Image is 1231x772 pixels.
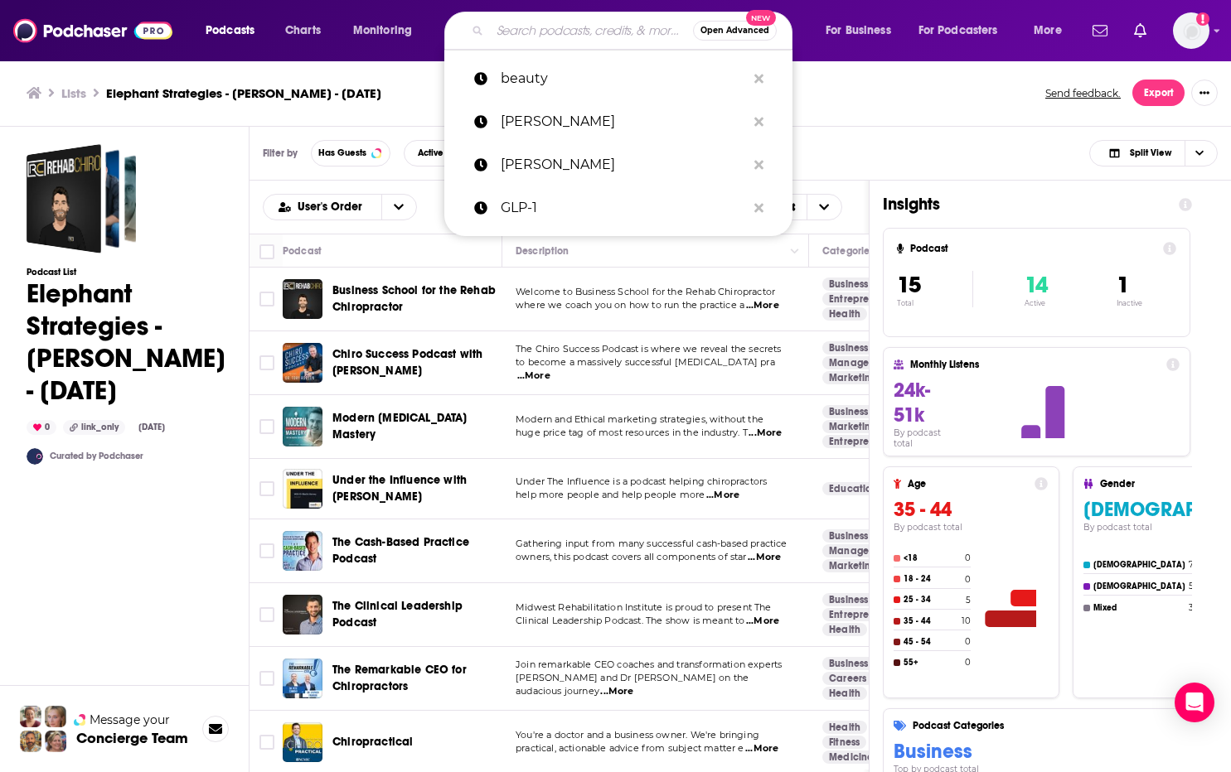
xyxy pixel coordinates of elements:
span: Chiropractical [332,735,413,749]
span: 24k-51k [894,378,930,427]
span: Toggle select row [259,735,274,750]
a: Marketing [822,371,884,384]
img: Modern Chiropractic Mastery [283,407,322,446]
a: Under the Influence with [PERSON_NAME] [332,472,497,505]
span: ...More [746,615,779,628]
a: [PERSON_NAME] [444,143,792,186]
span: huge price tag of most resources in the industry. T [516,427,748,438]
a: Show notifications dropdown [1086,17,1114,45]
button: open menu [381,195,416,220]
span: ...More [706,489,739,502]
button: Export [1132,80,1185,106]
button: open menu [264,201,381,213]
h3: Podcast List [27,267,225,277]
span: Toggle select row [259,671,274,686]
h4: 5 [1189,581,1194,591]
img: User Profile [1173,12,1209,49]
h2: Choose List sort [263,194,417,220]
a: Marketing [822,559,884,572]
span: Business School for the Rehab Chiropractor [332,283,496,314]
span: User's Order [298,201,368,213]
button: Column Actions [785,241,805,261]
span: ...More [748,551,781,564]
span: ...More [745,742,778,755]
span: ...More [746,299,779,312]
img: ConnectPod [27,448,43,465]
a: Health [822,307,867,321]
button: Show More Button [1191,80,1218,106]
p: Total [897,299,972,307]
h2: Choose View [1089,140,1218,166]
a: Podchaser - Follow, Share and Rate Podcasts [13,15,172,46]
svg: Add a profile image [1196,12,1209,26]
a: Curated by Podchaser [50,451,143,461]
div: Podcast [283,241,322,261]
a: Health [822,623,867,636]
span: [PERSON_NAME] and Dr [PERSON_NAME] on the audacious journey [516,672,749,697]
h4: Podcast [910,243,1156,254]
button: open menu [1022,17,1083,44]
h4: 0 [965,574,971,585]
a: Fitness [822,736,866,749]
h4: 35 - 44 [904,616,958,626]
div: Description [516,241,569,261]
span: Clinical Leadership Podcast. The show is meant to [516,615,744,626]
a: Business [822,529,875,543]
img: Jules Profile [45,706,66,727]
button: Show profile menu [1173,12,1209,49]
a: Business School for the Rehab Chiropractor [332,282,497,316]
a: Charts [274,17,331,44]
img: The Remarkable CEO for Chiropractors [283,659,322,698]
a: Business [822,405,875,418]
h4: 0 [965,552,971,563]
img: The Clinical Leadership Podcast [283,595,322,634]
span: Gathering input from many successful cash-based practice [516,538,788,549]
a: beauty [444,57,792,100]
span: Toggle select row [259,355,274,370]
div: Categories [822,241,874,261]
a: Careers [822,672,873,685]
span: Charts [285,19,321,42]
span: You're a doctor and a business owner. We're bringing [516,729,759,741]
p: dave asprey [501,143,746,186]
span: For Podcasters [918,19,998,42]
span: Join remarkable CEO coaches and transformation experts [516,659,782,670]
span: ...More [600,685,633,698]
h4: 7 [1189,559,1194,570]
span: Monitoring [353,19,412,42]
h4: 3 [1189,602,1194,613]
a: Business [822,277,875,291]
span: Toggle select row [259,607,274,622]
a: Health [822,687,867,700]
button: open menu [194,17,276,44]
a: [PERSON_NAME] [444,100,792,143]
a: Business [822,657,875,670]
span: Logged in as Gagehuber [1173,12,1209,49]
div: 0 [27,420,56,435]
img: The Cash-Based Practice Podcast [283,531,322,571]
a: The Clinical Leadership Podcast [332,598,497,631]
a: Lists [61,85,86,101]
a: Entrepreneur [822,608,897,621]
span: Modern [MEDICAL_DATA] Mastery [332,411,468,441]
h4: Mixed [1093,603,1185,613]
h4: 0 [965,657,971,668]
p: mel [501,100,746,143]
h4: By podcast total [894,522,1048,533]
span: 14 [1025,271,1048,299]
p: Inactive [1117,299,1142,307]
a: Management [822,356,899,369]
img: Under the Influence with Martin Harvey [283,469,322,509]
h3: 35 - 44 [894,497,1048,522]
h4: 45 - 54 [904,637,962,647]
span: Toggle select row [259,543,274,558]
img: Business School for the Rehab Chiropractor [283,279,322,319]
span: Toggle select row [259,419,274,434]
h4: 55+ [904,658,962,668]
h4: [DEMOGRAPHIC_DATA] [1093,560,1185,570]
span: 15 [897,271,921,299]
input: Search podcasts, credits, & more... [490,17,693,44]
span: ...More [749,427,782,440]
